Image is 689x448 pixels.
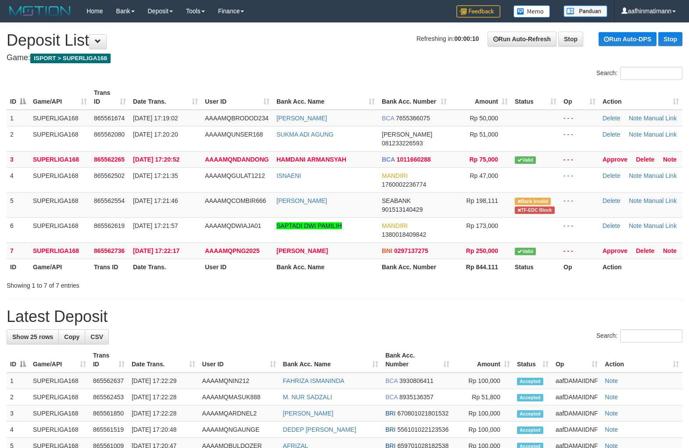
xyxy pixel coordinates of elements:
[133,156,179,163] span: [DATE] 17:20:52
[394,247,428,254] span: Copy 0297137275 to clipboard
[467,197,498,204] span: Rp 198,111
[283,426,356,433] a: DEDEP [PERSON_NAME]
[128,372,199,389] td: [DATE] 17:22:29
[636,247,654,254] a: Delete
[7,405,29,422] td: 3
[205,197,266,204] span: AAAAMQCOMBIR666
[603,197,620,204] a: Delete
[7,422,29,438] td: 4
[453,405,513,422] td: Rp 100,000
[90,259,129,275] th: Trans ID
[453,422,513,438] td: Rp 100,000
[467,222,498,229] span: Rp 173,000
[90,405,128,422] td: 865561850
[603,172,620,179] a: Delete
[7,329,59,344] a: Show 25 rows
[90,422,128,438] td: 865561519
[201,85,273,110] th: User ID: activate to sort column ascending
[205,247,259,254] span: AAAAMQPNG2025
[636,156,654,163] a: Delete
[629,115,642,122] a: Note
[643,222,677,229] a: Manual Link
[396,115,430,122] span: Copy 7655366075 to clipboard
[629,197,642,204] a: Note
[456,5,500,18] img: Feedback.jpg
[90,389,128,405] td: 865562453
[283,410,334,417] a: [PERSON_NAME]
[29,389,90,405] td: SUPERLIGA168
[513,347,552,372] th: Status: activate to sort column ascending
[133,131,178,138] span: [DATE] 17:20:20
[629,131,642,138] a: Note
[560,151,599,167] td: - - -
[563,5,607,17] img: panduan.png
[29,405,90,422] td: SUPERLIGA168
[283,377,344,384] a: FAHRIZA ISMANINDA
[658,32,682,46] a: Stop
[128,389,199,405] td: [DATE] 17:22:28
[7,389,29,405] td: 2
[596,329,682,343] label: Search:
[603,222,620,229] a: Delete
[276,197,327,204] a: [PERSON_NAME]
[90,372,128,389] td: 865562637
[599,259,682,275] th: Action
[133,172,178,179] span: [DATE] 17:21:35
[29,192,90,217] td: SUPERLIGA168
[620,67,682,80] input: Search:
[453,347,513,372] th: Amount: activate to sort column ascending
[454,35,479,42] strong: 00:00:10
[12,333,53,340] span: Show 25 rows
[129,259,201,275] th: Date Trans.
[605,394,618,401] a: Note
[276,222,342,229] a: SAPTADI DWI PAMILIH
[378,259,450,275] th: Bank Acc. Number
[515,206,555,214] span: Transfer EDC blocked
[199,372,280,389] td: AAAAMQNIN212
[29,85,90,110] th: Game/API: activate to sort column ascending
[7,151,29,167] td: 3
[133,115,178,122] span: [DATE] 17:19:02
[29,110,90,126] td: SUPERLIGA168
[94,247,125,254] span: 865562736
[663,247,677,254] a: Note
[199,422,280,438] td: AAAAMQNGAUNGE
[276,172,301,179] a: ISNAENI
[94,172,125,179] span: 865562502
[416,35,479,42] span: Refreshing in:
[488,32,556,47] a: Run Auto-Refresh
[470,131,498,138] span: Rp 51,000
[560,242,599,259] td: - - -
[399,394,434,401] span: Copy 8935136357 to clipboard
[513,5,550,18] img: Button%20Memo.svg
[133,197,178,204] span: [DATE] 17:21:46
[385,410,395,417] span: BRI
[517,410,543,418] span: Accepted
[643,115,677,122] a: Manual Link
[276,115,327,122] a: [PERSON_NAME]
[382,197,411,204] span: SEABANK
[7,192,29,217] td: 5
[7,32,682,49] h1: Deposit List
[94,197,125,204] span: 865562554
[29,167,90,192] td: SUPERLIGA168
[596,67,682,80] label: Search:
[605,377,618,384] a: Note
[276,156,346,163] a: HAMDANI ARMANSYAH
[629,222,642,229] a: Note
[29,242,90,259] td: SUPERLIGA168
[283,394,332,401] a: M. NUR SADZALI
[7,278,280,290] div: Showing 1 to 7 of 7 entries
[552,389,601,405] td: aafDAMAIIDNF
[205,115,269,122] span: AAAAMQBRODOD234
[560,110,599,126] td: - - -
[552,372,601,389] td: aafDAMAIIDNF
[7,126,29,151] td: 2
[560,167,599,192] td: - - -
[58,329,85,344] a: Copy
[7,259,29,275] th: ID
[450,259,511,275] th: Rp 844.111
[517,378,543,385] span: Accepted
[605,410,618,417] a: Note
[29,372,90,389] td: SUPERLIGA168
